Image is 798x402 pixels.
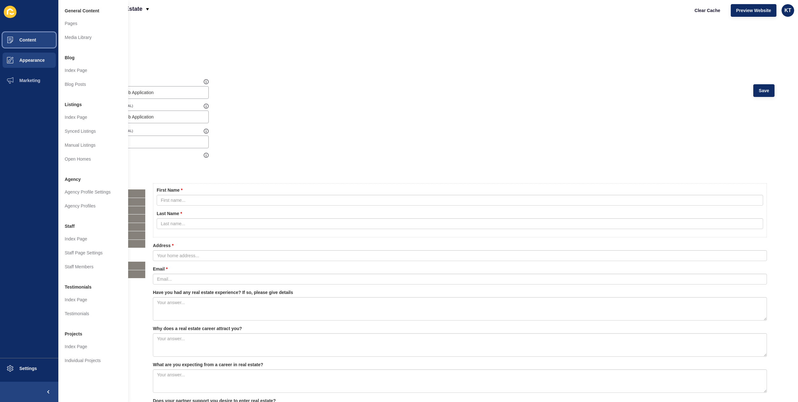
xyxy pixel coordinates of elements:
[58,185,128,199] a: Agency Profile Settings
[759,87,769,94] span: Save
[153,289,293,296] label: Have you had any real estate experience? If so, please give details
[65,284,92,290] span: Testimonials
[153,266,168,272] label: Email
[58,199,128,213] a: Agency Profiles
[65,101,82,108] span: Listings
[157,210,182,217] label: Last Name
[153,325,242,332] label: Why does a real estate career attract you?
[157,218,763,229] input: Last name...
[695,7,720,14] span: Clear Cache
[753,84,775,97] button: Save
[58,30,128,44] a: Media Library
[731,4,776,17] button: Preview Website
[689,4,726,17] button: Clear Cache
[784,7,791,14] span: KT
[58,340,128,354] a: Index Page
[65,176,81,182] span: Agency
[153,242,173,249] label: Address
[58,138,128,152] a: Manual Listings
[153,361,263,368] label: What are you expecting from a career in real estate?
[65,223,75,229] span: Staff
[58,260,128,274] a: Staff Members
[65,8,99,14] span: General Content
[736,7,771,14] span: Preview Website
[157,187,183,193] label: First Name
[58,152,128,166] a: Open Homes
[58,124,128,138] a: Synced Listings
[153,250,767,261] input: Your home address...
[153,274,767,284] input: Email...
[157,195,763,206] input: First name...
[58,16,128,30] a: Pages
[58,246,128,260] a: Staff Page Settings
[58,77,128,91] a: Blog Posts
[65,331,82,337] span: Projects
[58,354,128,367] a: Individual Projects
[58,293,128,307] a: Index Page
[58,63,128,77] a: Index Page
[58,110,128,124] a: Index Page
[65,54,75,61] span: Blog
[58,232,128,246] a: Index Page
[58,307,128,321] a: Testimonials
